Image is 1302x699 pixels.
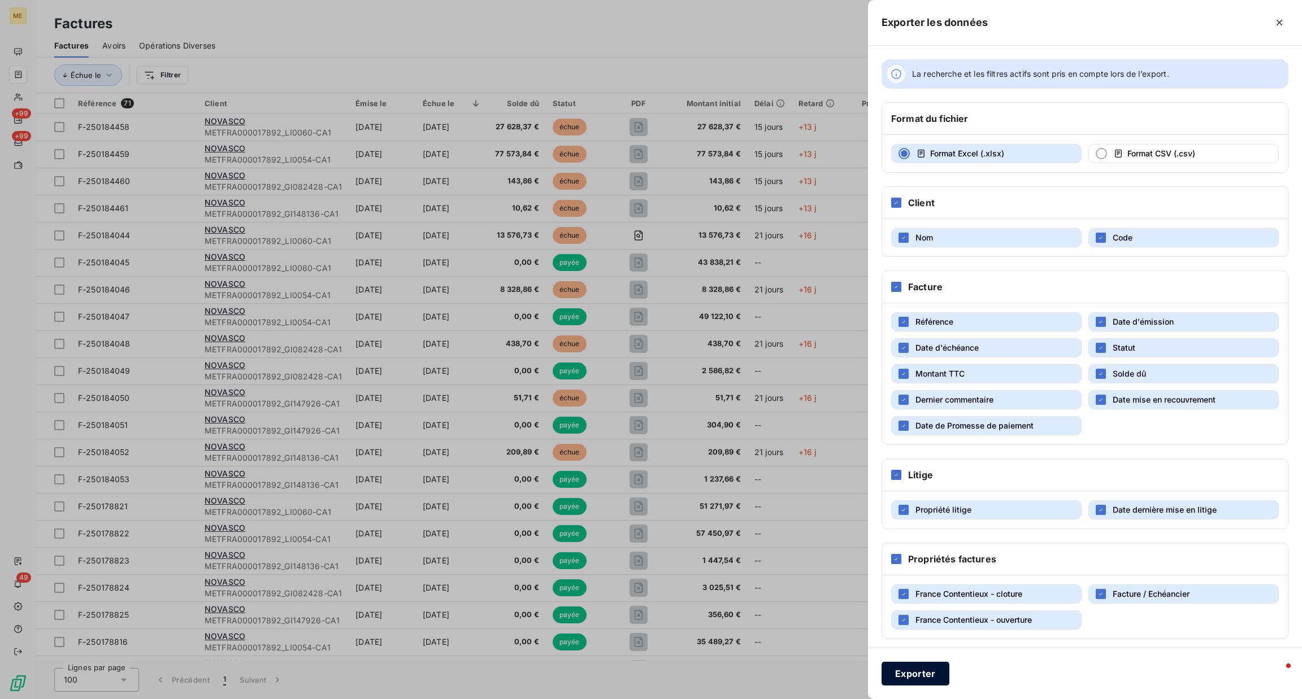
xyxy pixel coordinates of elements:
span: Format CSV (.csv) [1127,148,1195,158]
h6: Format du fichier [891,112,969,125]
span: Solde dû [1113,369,1146,378]
span: Date de Promesse de paiement [915,421,1034,430]
h5: Exporter les données [882,15,988,30]
span: La recherche et les filtres actifs sont pris en compte lors de l’export. [912,68,1169,80]
span: Propriété litige [915,505,971,514]
span: Format Excel (.xlsx) [930,148,1004,158]
button: Date mise en recouvrement [1088,390,1279,409]
span: Date d'échéance [915,343,979,352]
h6: Client [908,196,935,209]
button: Statut [1088,338,1279,357]
span: Référence [915,317,953,326]
button: Format Excel (.xlsx) [891,144,1082,163]
iframe: Intercom live chat [1264,661,1291,688]
button: Date d'échéance [891,338,1082,357]
button: Propriété litige [891,500,1082,519]
span: Statut [1113,343,1135,352]
h6: Facture [908,280,943,294]
span: France Contentieux - cloture [915,589,1022,598]
button: Dernier commentaire [891,390,1082,409]
button: Code [1088,228,1279,247]
button: Date de Promesse de paiement [891,416,1082,435]
button: Facture / Echéancier [1088,584,1279,604]
button: Nom [891,228,1082,247]
span: France Contentieux - ouverture [915,615,1032,624]
button: Format CSV (.csv) [1088,144,1279,163]
button: France Contentieux - cloture [891,584,1082,604]
button: Date d'émission [1088,312,1279,331]
button: France Contentieux - ouverture [891,610,1082,630]
button: Solde dû [1088,364,1279,383]
span: Date d'émission [1113,317,1174,326]
h6: Propriétés factures [908,552,996,566]
button: Référence [891,312,1082,331]
span: Date mise en recouvrement [1113,395,1216,404]
button: Montant TTC [891,364,1082,383]
span: Facture / Echéancier [1113,589,1190,598]
button: Exporter [882,662,949,685]
button: Date dernière mise en litige [1088,500,1279,519]
span: Dernier commentaire [915,395,993,404]
span: Nom [915,233,933,242]
span: Code [1113,233,1132,242]
h6: Litige [908,468,933,482]
span: Montant TTC [915,369,965,378]
span: Date dernière mise en litige [1113,505,1217,514]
